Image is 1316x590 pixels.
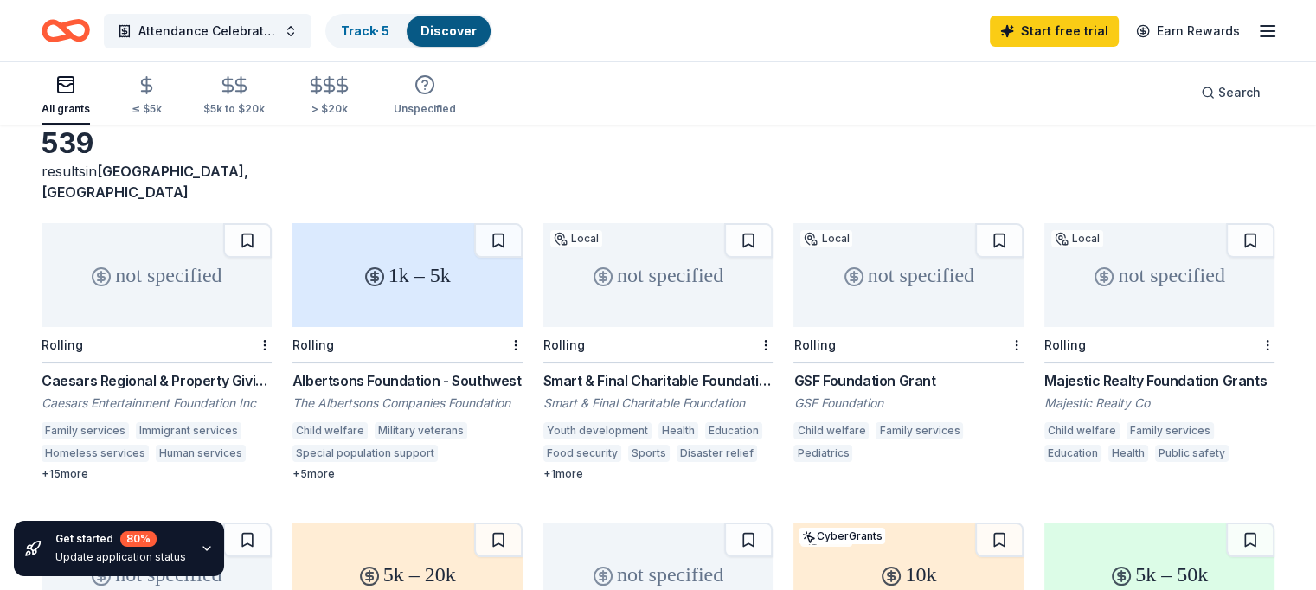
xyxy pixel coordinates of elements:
[325,14,492,48] button: Track· 5Discover
[1126,16,1250,47] a: Earn Rewards
[42,67,90,125] button: All grants
[394,67,456,125] button: Unspecified
[793,445,852,462] div: Pediatrics
[793,394,1024,412] div: GSF Foundation
[292,223,523,481] a: 1k – 5kRollingAlbertsons Foundation - SouthwestThe Albertsons Companies FoundationChild welfareMi...
[1044,337,1086,352] div: Rolling
[793,337,835,352] div: Rolling
[1044,394,1274,412] div: Majestic Realty Co
[42,223,272,327] div: not specified
[306,102,352,116] div: > $20k
[1044,422,1120,439] div: Child welfare
[1044,223,1274,327] div: not specified
[136,422,241,439] div: Immigrant services
[1127,422,1214,439] div: Family services
[799,528,885,544] div: CyberGrants
[42,102,90,116] div: All grants
[42,422,129,439] div: Family services
[1108,445,1148,462] div: Health
[292,337,334,352] div: Rolling
[203,68,265,125] button: $5k to $20k
[55,550,186,564] div: Update application status
[793,223,1024,467] a: not specifiedLocalRollingGSF Foundation GrantGSF FoundationChild welfareFamily servicesPediatrics
[1044,445,1101,462] div: Education
[705,422,762,439] div: Education
[42,126,272,161] div: 539
[550,230,602,247] div: Local
[793,223,1024,327] div: not specified
[138,21,277,42] span: Attendance Celebration
[1044,223,1274,467] a: not specifiedLocalRollingMajestic Realty Foundation GrantsMajestic Realty CoChild welfareFamily s...
[292,422,368,439] div: Child welfare
[543,394,774,412] div: Smart & Final Charitable Foundation
[306,68,352,125] button: > $20k
[292,394,523,412] div: The Albertsons Companies Foundation
[420,23,477,38] a: Discover
[203,102,265,116] div: $5k to $20k
[543,223,774,481] a: not specifiedLocalRollingSmart & Final Charitable Foundation DonationsSmart & Final Charitable Fo...
[1187,75,1274,110] button: Search
[1155,445,1229,462] div: Public safety
[55,531,186,547] div: Get started
[1051,230,1103,247] div: Local
[543,337,585,352] div: Rolling
[42,163,248,201] span: [GEOGRAPHIC_DATA], [GEOGRAPHIC_DATA]
[677,445,757,462] div: Disaster relief
[876,422,963,439] div: Family services
[990,16,1119,47] a: Start free trial
[42,161,272,202] div: results
[543,370,774,391] div: Smart & Final Charitable Foundation Donations
[793,370,1024,391] div: GSF Foundation Grant
[42,163,248,201] span: in
[132,102,162,116] div: ≤ $5k
[1044,370,1274,391] div: Majestic Realty Foundation Grants
[1218,82,1261,103] span: Search
[292,467,523,481] div: + 5 more
[42,337,83,352] div: Rolling
[120,531,157,547] div: 80 %
[658,422,698,439] div: Health
[156,445,246,462] div: Human services
[394,102,456,116] div: Unspecified
[793,422,869,439] div: Child welfare
[543,445,621,462] div: Food security
[42,370,272,391] div: Caesars Regional & Property Giving
[341,23,389,38] a: Track· 5
[42,223,272,481] a: not specifiedRollingCaesars Regional & Property GivingCaesars Entertainment Foundation IncFamily ...
[42,10,90,51] a: Home
[292,223,523,327] div: 1k – 5k
[543,467,774,481] div: + 1 more
[543,422,652,439] div: Youth development
[292,370,523,391] div: Albertsons Foundation - Southwest
[42,445,149,462] div: Homeless services
[543,223,774,327] div: not specified
[375,422,467,439] div: Military veterans
[628,445,670,462] div: Sports
[104,14,311,48] button: Attendance Celebration
[42,394,272,412] div: Caesars Entertainment Foundation Inc
[800,230,852,247] div: Local
[42,467,272,481] div: + 15 more
[292,445,438,462] div: Special population support
[132,68,162,125] button: ≤ $5k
